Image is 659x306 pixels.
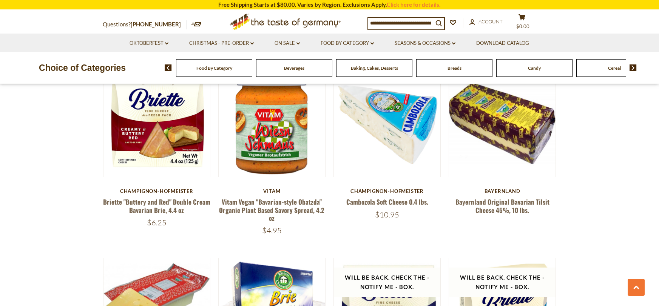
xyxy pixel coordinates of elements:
[321,39,374,47] a: Food By Category
[219,197,324,223] a: Vitam Vegan "Bavarian-style Obatzda" Organic Plant Based Savory Spread, 4.2 oz
[387,1,441,8] a: Click here for details.
[511,14,534,32] button: $0.00
[103,188,211,194] div: Champignon-Hofmeister
[219,70,326,177] img: Vitam Vegan "Bavarian-style Obatzda" Organic Plant Based Savory Spread, 4.2 oz
[284,65,304,71] a: Beverages
[275,39,300,47] a: On Sale
[476,39,529,47] a: Download Catalog
[469,18,503,26] a: Account
[103,70,210,177] img: Briette "Buttery and Red" Double Cream Bavarian Brie, 4.4 oz
[147,218,167,227] span: $6.25
[346,197,428,207] a: Cambozola Soft Cheese 0.4 lbs.
[608,65,621,71] a: Cereal
[334,70,441,177] img: Cambozola Soft Cheese 0.4 lbs.
[130,39,168,47] a: Oktoberfest
[103,20,187,29] p: Questions?
[448,65,461,71] a: Breads
[196,65,232,71] a: Food By Category
[375,210,399,219] span: $10.95
[630,64,637,71] img: next arrow
[351,65,398,71] a: Baking, Cakes, Desserts
[333,188,441,194] div: Champignon-Hofmeister
[455,197,549,214] a: Bayernland Original Bavarian Tilsit Cheese 45%, 10 lbs.
[262,226,282,235] span: $4.95
[395,39,455,47] a: Seasons & Occasions
[218,188,326,194] div: Vitam
[189,39,254,47] a: Christmas - PRE-ORDER
[103,197,210,214] a: Briette "Buttery and Red" Double Cream Bavarian Brie, 4.4 oz
[516,23,529,29] span: $0.00
[449,188,556,194] div: Bayernland
[479,18,503,24] span: Account
[528,65,541,71] a: Candy
[131,21,181,28] a: [PHONE_NUMBER]
[449,70,556,177] img: Bayernland Original Bavarian Tilsit Cheese 45%, 10 lbs.
[165,64,172,71] img: previous arrow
